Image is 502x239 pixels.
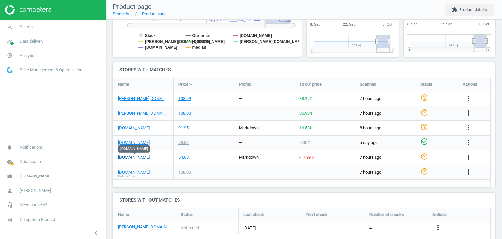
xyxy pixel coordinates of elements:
[299,155,314,160] span: -17.99 %
[239,125,259,130] span: markdown
[432,212,447,218] span: Actions
[178,110,191,116] div: 108.00
[4,156,16,168] i: cloud_done
[113,193,495,208] h4: Stores without matches
[420,108,428,116] i: help_outline
[420,82,432,87] span: Status
[118,174,135,179] span: Out of stock
[479,22,489,26] tspan: 6. Oct
[88,229,104,237] button: chevron_left
[407,22,417,26] tspan: 8. Sep
[20,217,58,223] span: Competera Products
[420,167,428,175] i: help_outline
[178,82,188,87] span: Price
[420,153,428,160] i: help_outline
[4,170,16,182] i: work
[181,225,199,231] span: Not found
[360,140,410,146] span: a day ago
[178,169,191,175] div: 108.00
[118,155,150,160] a: [DOMAIN_NAME]
[178,155,189,160] div: 64.68
[7,67,13,73] img: wGWNvw8QSZomAAAAABJRU5ErkJggg==
[4,35,16,47] i: timeline
[464,138,472,146] i: more_vert
[118,96,168,101] a: [PERSON_NAME][DOMAIN_NAME]
[306,212,327,218] span: Next check
[299,82,322,87] span: To our price
[4,141,16,154] i: notifications
[239,155,259,160] span: markdown
[240,33,272,38] tspan: [DOMAIN_NAME]
[113,11,129,16] a: Products
[118,145,150,152] div: [DOMAIN_NAME]
[20,144,43,150] span: Notifications
[145,39,210,44] tspan: [PERSON_NAME][DOMAIN_NAME]
[310,22,321,26] tspan: 8. Sep
[118,82,129,87] span: Name
[299,111,313,116] span: 36.93 %
[464,153,472,161] i: more_vert
[4,199,16,211] i: headset_mic
[440,22,452,26] tspan: 22. Sep
[464,94,472,102] i: more_vert
[4,184,16,197] i: person
[4,21,16,33] i: search
[118,169,150,175] a: [DOMAIN_NAME]
[360,169,410,175] span: 7 hours ago
[286,19,294,23] tspan: Oc…
[178,96,191,101] div: 108.99
[299,169,303,175] div: —
[464,138,472,147] button: more_vert
[452,7,458,13] i: extension
[145,45,177,50] tspan: [DOMAIN_NAME]
[239,169,242,175] div: —
[188,81,193,86] i: arrow_downward
[360,155,410,160] span: 7 hours ago
[240,39,305,44] tspan: [PERSON_NAME][DOMAIN_NAME]
[464,109,472,118] button: more_vert
[181,212,193,218] span: Status
[299,125,313,130] span: 16.58 %
[464,168,472,176] i: more_vert
[192,39,225,44] tspan: [DOMAIN_NAME]
[239,96,242,101] div: —
[118,110,168,116] a: [PERSON_NAME][DOMAIN_NAME]
[299,96,313,101] span: 38.19 %
[464,153,472,162] button: more_vert
[239,140,242,146] div: —
[369,225,372,231] span: 4
[118,140,150,146] a: [DOMAIN_NAME]
[445,4,494,16] button: extensionProduct details
[464,94,472,103] button: more_vert
[343,22,356,26] tspan: 22. Sep
[20,159,41,165] span: Data health
[113,62,495,78] h4: Stores with matches
[420,138,428,146] i: check_circle_outline
[118,125,150,131] a: [DOMAIN_NAME]
[178,140,189,146] div: 78.87
[360,110,410,116] span: 7 hours ago
[4,49,16,62] i: pie_chart_outlined
[239,110,242,116] div: —
[142,11,167,16] a: Product page
[369,212,404,218] span: Number of checks
[20,67,82,73] span: Price Management & Optimization
[434,224,442,231] i: more_vert
[383,22,392,26] tspan: 6. Oct
[118,212,129,218] span: Name
[145,33,156,38] tspan: Stack
[178,125,189,131] div: 91.95
[360,125,410,131] span: 8 hours ago
[20,24,33,30] span: Search
[20,188,51,193] span: [PERSON_NAME]
[192,45,206,50] tspan: median
[20,202,47,208] span: Need our help?
[20,53,37,59] span: Analytics
[464,124,472,132] button: more_vert
[463,82,477,87] span: Actions
[5,5,51,15] img: ajHJNr6hYgQAAAAASUVORK5CYII=
[20,173,51,179] span: [DOMAIN_NAME]
[118,224,171,230] a: [PERSON_NAME][DOMAIN_NAME]
[20,38,43,44] span: Data delivery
